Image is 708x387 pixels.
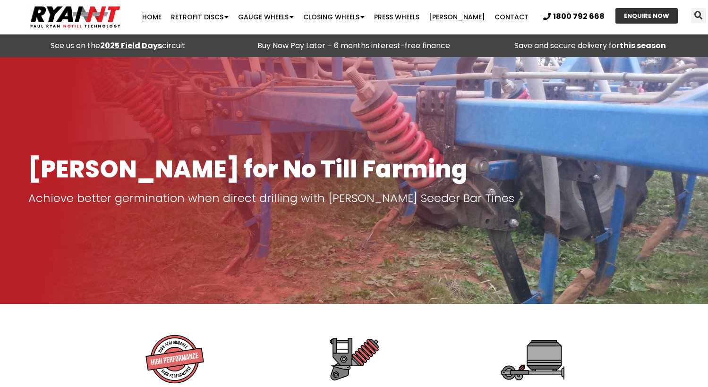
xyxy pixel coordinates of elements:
span: ENQUIRE NOW [624,13,669,19]
a: Retrofit Discs [166,8,233,26]
a: Contact [490,8,533,26]
nav: Menu [137,8,534,26]
span: 1800 792 668 [553,13,605,20]
p: Save and secure delivery for [477,39,703,52]
a: Closing Wheels [299,8,369,26]
div: See us on the circuit [5,39,231,52]
a: Home [137,8,166,26]
strong: this season [620,40,666,51]
p: Achieve better germination when direct drilling with [PERSON_NAME] Seeder Bar Tines [28,192,680,205]
a: Press Wheels [369,8,424,26]
a: [PERSON_NAME] [424,8,490,26]
img: Ryan NT logo [28,2,123,32]
h1: [PERSON_NAME] for No Till Farming [28,156,680,182]
div: Search [691,8,706,23]
a: Gauge Wheels [233,8,299,26]
p: Buy Now Pay Later – 6 months interest-free finance [241,39,468,52]
a: 1800 792 668 [543,13,605,20]
a: 2025 Field Days [100,40,162,51]
a: ENQUIRE NOW [615,8,678,24]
